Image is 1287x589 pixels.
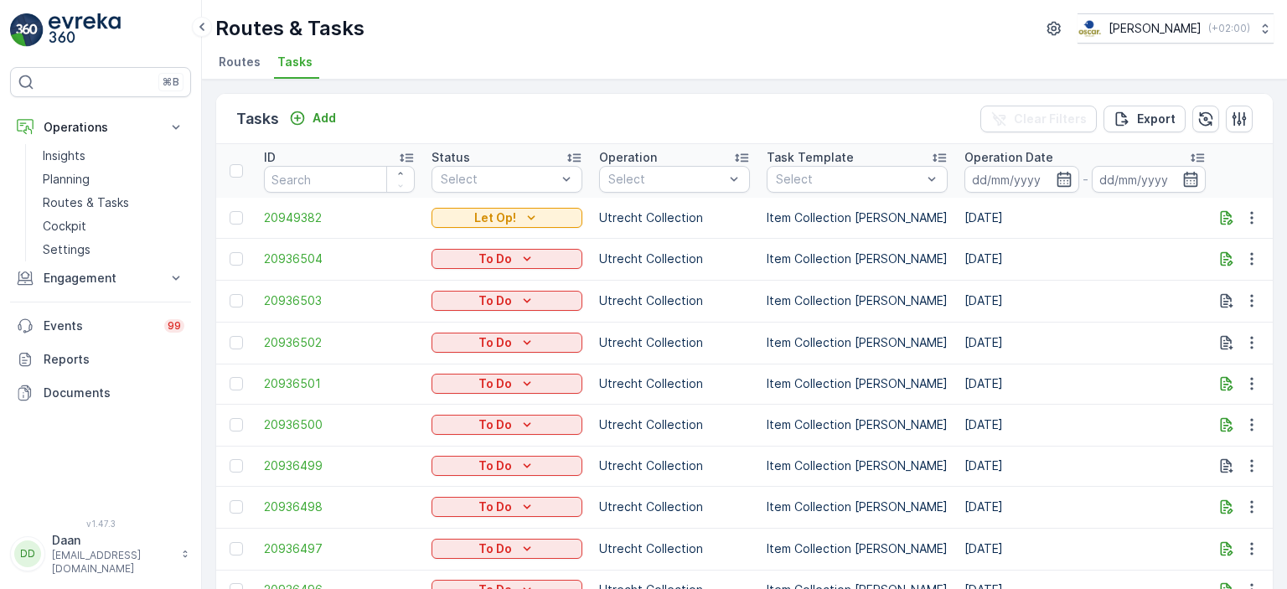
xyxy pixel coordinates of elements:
a: Documents [10,376,191,410]
span: v 1.47.3 [10,519,191,529]
p: Add [313,110,336,127]
a: Insights [36,144,191,168]
a: 20936498 [264,499,415,515]
td: Item Collection [PERSON_NAME] [758,404,956,446]
p: Clear Filters [1014,111,1087,127]
td: [DATE] [956,528,1214,570]
p: 99 [168,319,181,333]
td: Utrecht Collection [591,280,758,322]
input: Search [264,166,415,193]
td: Utrecht Collection [591,364,758,404]
button: To Do [432,374,582,394]
p: To Do [478,334,512,351]
p: Task Template [767,149,854,166]
td: Item Collection [PERSON_NAME] [758,446,956,486]
a: Routes & Tasks [36,191,191,214]
button: To Do [432,333,582,353]
p: Cockpit [43,218,86,235]
input: dd/mm/yyyy [1092,166,1207,193]
p: Let Op! [474,209,516,226]
p: Operation [599,149,657,166]
p: Documents [44,385,184,401]
p: ( +02:00 ) [1208,22,1250,35]
span: Tasks [277,54,313,70]
p: Select [608,171,724,188]
a: Reports [10,343,191,376]
td: Utrecht Collection [591,528,758,570]
button: To Do [432,456,582,476]
div: Toggle Row Selected [230,294,243,307]
a: 20936497 [264,540,415,557]
a: 20936502 [264,334,415,351]
p: To Do [478,416,512,433]
div: Toggle Row Selected [230,500,243,514]
a: 20936500 [264,416,415,433]
p: To Do [478,457,512,474]
td: Utrecht Collection [591,486,758,528]
div: Toggle Row Selected [230,211,243,225]
p: To Do [478,540,512,557]
td: Item Collection [PERSON_NAME] [758,322,956,364]
p: [EMAIL_ADDRESS][DOMAIN_NAME] [52,549,173,576]
p: [PERSON_NAME] [1109,20,1202,37]
td: Utrecht Collection [591,198,758,238]
button: Engagement [10,261,191,295]
p: Engagement [44,270,158,287]
td: Item Collection [PERSON_NAME] [758,238,956,280]
td: Utrecht Collection [591,238,758,280]
button: Add [282,108,343,128]
p: Reports [44,351,184,368]
p: ⌘B [163,75,179,89]
a: Events99 [10,309,191,343]
p: Settings [43,241,90,258]
p: Operation Date [964,149,1053,166]
td: Item Collection [PERSON_NAME] [758,364,956,404]
div: Toggle Row Selected [230,459,243,473]
p: Select [776,171,922,188]
a: 20936501 [264,375,415,392]
a: 20936504 [264,251,415,267]
button: Let Op! [432,208,582,228]
div: Toggle Row Selected [230,336,243,349]
button: Operations [10,111,191,144]
p: Daan [52,532,173,549]
p: Events [44,318,154,334]
button: To Do [432,249,582,269]
input: dd/mm/yyyy [964,166,1079,193]
button: To Do [432,497,582,517]
td: [DATE] [956,446,1214,486]
td: Utrecht Collection [591,322,758,364]
td: Item Collection [PERSON_NAME] [758,198,956,238]
td: Item Collection [PERSON_NAME] [758,528,956,570]
a: 20949382 [264,209,415,226]
td: [DATE] [956,322,1214,364]
button: Clear Filters [980,106,1097,132]
p: ID [264,149,276,166]
a: 20936503 [264,292,415,309]
td: Utrecht Collection [591,446,758,486]
td: [DATE] [956,238,1214,280]
div: Toggle Row Selected [230,542,243,555]
a: 20936499 [264,457,415,474]
p: Status [432,149,470,166]
td: Item Collection [PERSON_NAME] [758,486,956,528]
p: To Do [478,292,512,309]
img: logo [10,13,44,47]
td: [DATE] [956,404,1214,446]
td: Item Collection [PERSON_NAME] [758,280,956,322]
a: Settings [36,238,191,261]
p: Routes & Tasks [43,194,129,211]
td: [DATE] [956,364,1214,404]
button: Export [1104,106,1186,132]
div: Toggle Row Selected [230,418,243,431]
p: Operations [44,119,158,136]
div: Toggle Row Selected [230,252,243,266]
img: basis-logo_rgb2x.png [1078,19,1102,38]
span: Routes [219,54,261,70]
